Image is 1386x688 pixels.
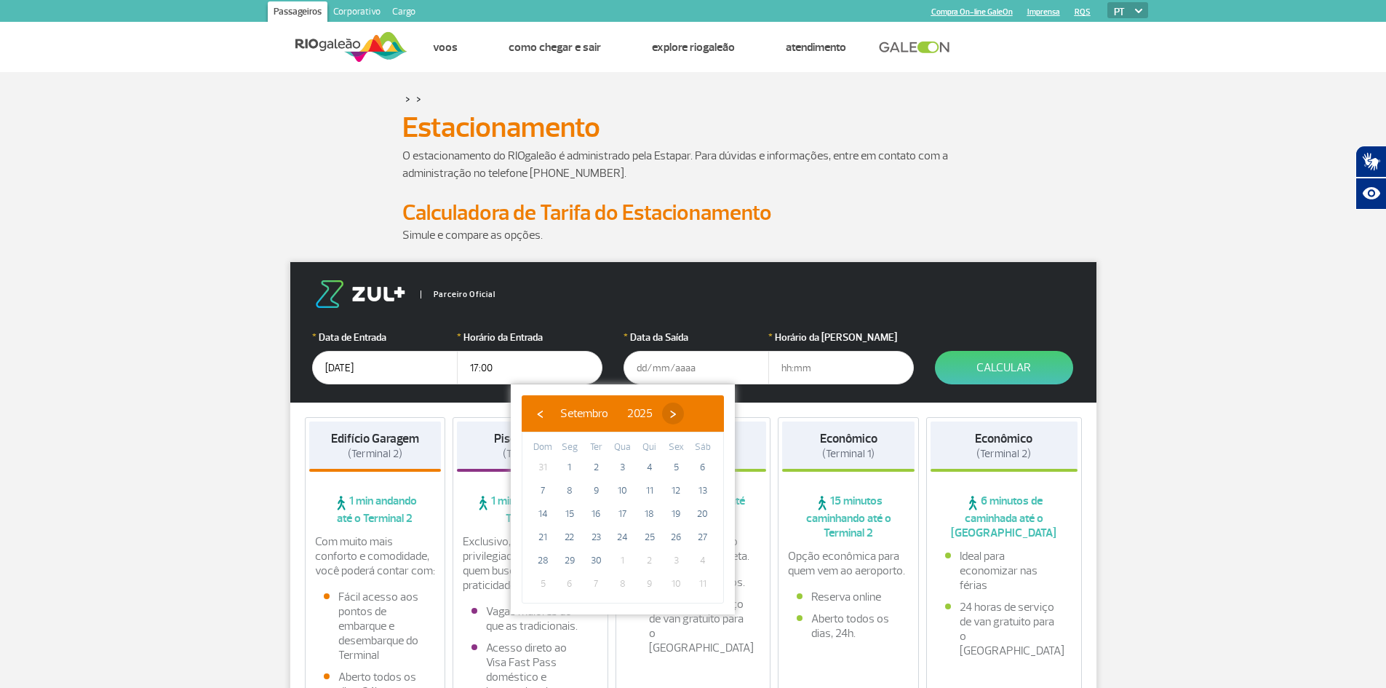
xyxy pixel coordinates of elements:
[689,440,716,456] th: weekday
[557,440,584,456] th: weekday
[402,226,984,244] p: Simule e compare as opções.
[691,526,714,549] span: 27
[531,502,554,526] span: 14
[530,440,557,456] th: weekday
[1355,146,1386,178] button: Abrir tradutor de língua de sinais.
[531,572,554,596] span: 5
[327,1,386,25] a: Corporativo
[421,290,495,298] span: Parceiro Oficial
[416,90,421,107] a: >
[611,479,634,502] span: 10
[945,600,1063,658] li: 24 horas de serviço de van gratuito para o [GEOGRAPHIC_DATA]
[584,479,608,502] span: 9
[638,549,661,572] span: 2
[691,479,714,502] span: 13
[584,526,608,549] span: 23
[636,440,663,456] th: weekday
[1355,178,1386,210] button: Abrir recursos assistivos.
[935,351,1073,384] button: Calcular
[782,494,915,540] span: 15 minutos caminhando até o Terminal 2
[664,572,688,596] span: 10
[312,351,458,384] input: dd/mm/aaaa
[558,526,581,549] span: 22
[611,456,634,479] span: 3
[584,502,608,526] span: 16
[664,479,688,502] span: 12
[331,431,419,446] strong: Edifício Garagem
[822,447,875,461] span: (Terminal 1)
[611,502,634,526] span: 17
[638,502,661,526] span: 18
[611,526,634,549] span: 24
[402,147,984,182] p: O estacionamento do RIOgaleão é administrado pela Estapar. Para dúvidas e informações, entre em c...
[610,440,637,456] th: weekday
[1027,7,1060,17] a: Imprensa
[691,572,714,596] span: 11
[627,406,653,421] span: 2025
[638,572,661,596] span: 9
[638,479,661,502] span: 11
[312,330,458,345] label: Data de Entrada
[503,447,557,461] span: (Terminal 2)
[663,440,690,456] th: weekday
[463,534,598,593] p: Exclusivo, com localização privilegiada e ideal para quem busca conforto e praticidade.
[531,526,554,549] span: 21
[312,280,408,308] img: logo-zul.png
[662,403,684,424] button: ›
[558,572,581,596] span: 6
[494,431,566,446] strong: Piso Premium
[324,590,427,663] li: Fácil acesso aos pontos de embarque e desembarque do Terminal
[531,479,554,502] span: 7
[315,534,436,578] p: Com muito mais conforto e comodidade, você poderá contar com:
[405,90,410,107] a: >
[624,330,769,345] label: Data da Saída
[433,40,458,55] a: Voos
[664,456,688,479] span: 5
[788,549,909,578] p: Opção econômica para quem vem ao aeroporto.
[402,115,984,140] h1: Estacionamento
[786,40,846,55] a: Atendimento
[1075,7,1091,17] a: RQS
[797,612,900,641] li: Aberto todos os dias, 24h.
[797,590,900,604] li: Reserva online
[768,330,914,345] label: Horário da [PERSON_NAME]
[348,447,402,461] span: (Terminal 2)
[975,431,1032,446] strong: Econômico
[638,526,661,549] span: 25
[529,404,684,419] bs-datepicker-navigation-view: ​ ​ ​
[471,604,589,633] li: Vagas maiores do que as tradicionais.
[583,440,610,456] th: weekday
[611,549,634,572] span: 1
[509,40,601,55] a: Como chegar e sair
[402,199,984,226] h2: Calculadora de Tarifa do Estacionamento
[558,502,581,526] span: 15
[931,494,1078,540] span: 6 minutos de caminhada até o [GEOGRAPHIC_DATA]
[558,479,581,502] span: 8
[457,330,602,345] label: Horário da Entrada
[511,384,735,614] bs-datepicker-container: calendar
[618,403,662,424] button: 2025
[558,456,581,479] span: 1
[664,526,688,549] span: 26
[584,572,608,596] span: 7
[584,456,608,479] span: 2
[268,1,327,25] a: Passageiros
[531,456,554,479] span: 31
[529,403,551,424] button: ‹
[457,351,602,384] input: hh:mm
[652,40,735,55] a: Explore RIOgaleão
[309,494,442,526] span: 1 min andando até o Terminal 2
[584,549,608,572] span: 30
[691,456,714,479] span: 6
[976,447,1031,461] span: (Terminal 2)
[664,502,688,526] span: 19
[551,403,618,424] button: Setembro
[531,549,554,572] span: 28
[1355,146,1386,210] div: Plugin de acessibilidade da Hand Talk.
[560,406,608,421] span: Setembro
[624,351,769,384] input: dd/mm/aaaa
[691,549,714,572] span: 4
[664,549,688,572] span: 3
